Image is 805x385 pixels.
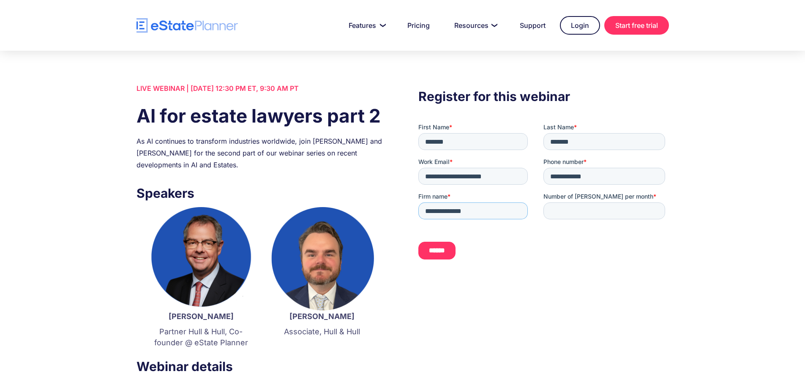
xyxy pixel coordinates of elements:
a: Start free trial [604,16,669,35]
a: Pricing [397,17,440,34]
h3: Speakers [136,183,387,203]
p: Associate, Hull & Hull [270,326,374,337]
a: Resources [444,17,505,34]
a: Support [510,17,556,34]
h3: Register for this webinar [418,87,669,106]
a: Login [560,16,600,35]
strong: [PERSON_NAME] [169,312,234,321]
h1: AI for estate lawyers part 2 [136,103,387,129]
div: LIVE WEBINAR | [DATE] 12:30 PM ET, 9:30 AM PT [136,82,387,94]
iframe: Form 0 [418,123,669,267]
a: Features [338,17,393,34]
p: Partner Hull & Hull, Co-founder @ eState Planner [149,326,253,348]
a: home [136,18,238,33]
div: As AI continues to transform industries worldwide, join [PERSON_NAME] and [PERSON_NAME] for the s... [136,135,387,171]
strong: [PERSON_NAME] [289,312,355,321]
h3: Webinar details [136,357,387,376]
